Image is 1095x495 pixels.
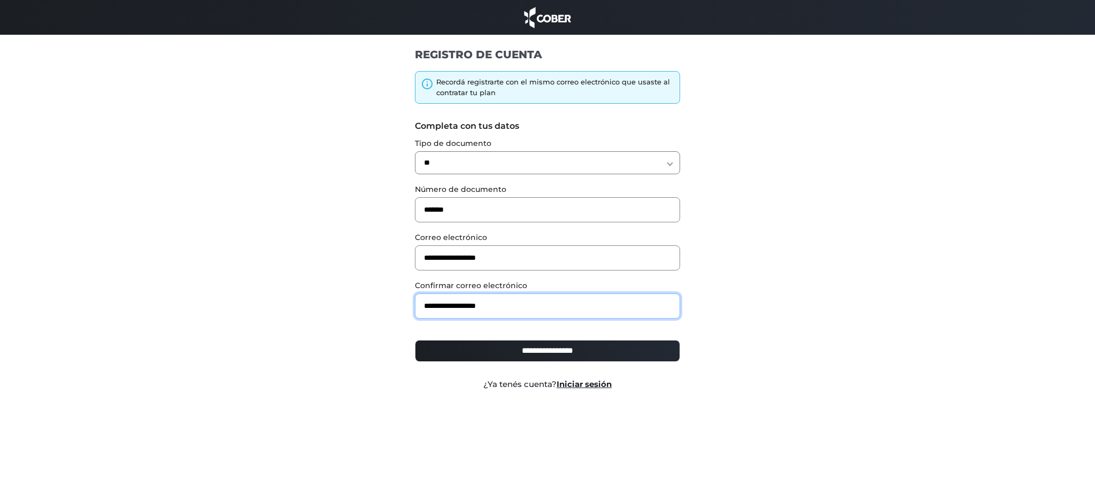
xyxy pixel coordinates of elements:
[415,184,681,195] label: Número de documento
[415,232,681,243] label: Correo electrónico
[415,138,681,149] label: Tipo de documento
[407,378,689,391] div: ¿Ya tenés cuenta?
[415,120,681,133] label: Completa con tus datos
[557,379,612,389] a: Iniciar sesión
[415,48,681,61] h1: REGISTRO DE CUENTA
[415,280,681,291] label: Confirmar correo electrónico
[521,5,574,29] img: cober_marca.png
[436,77,675,98] div: Recordá registrarte con el mismo correo electrónico que usaste al contratar tu plan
